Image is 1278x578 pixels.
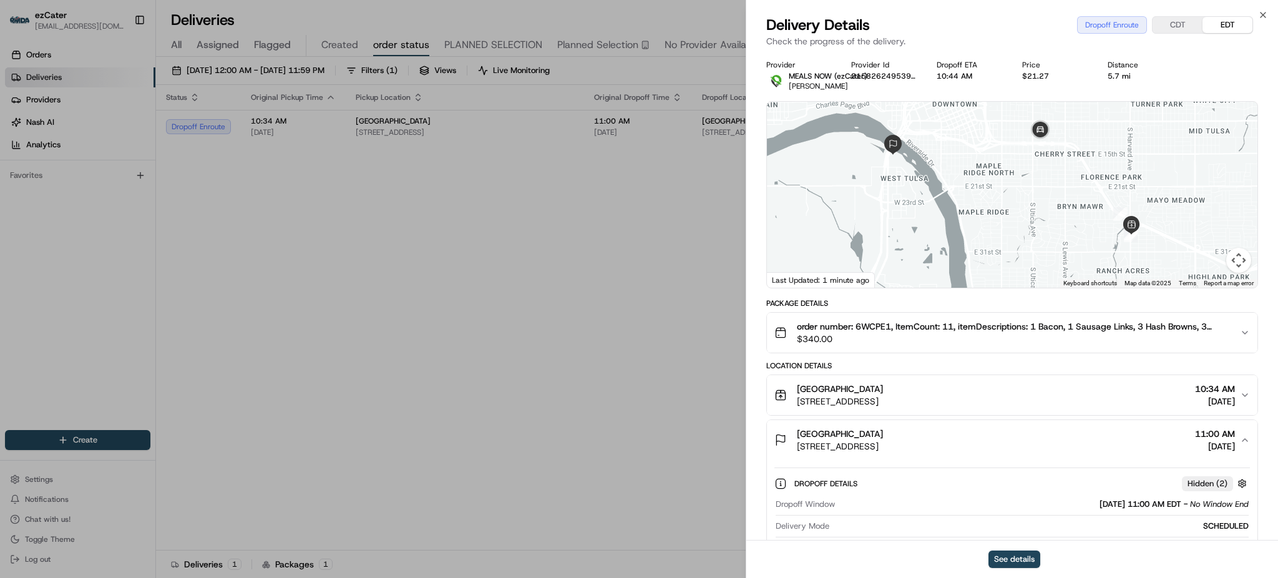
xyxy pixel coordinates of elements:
button: CDT [1153,17,1202,33]
a: 📗Knowledge Base [7,176,100,198]
button: 3158262495395844 [851,71,917,81]
button: [GEOGRAPHIC_DATA][STREET_ADDRESS]10:34 AM[DATE] [767,375,1257,415]
img: Google [770,272,811,288]
span: [PERSON_NAME] [789,81,848,91]
div: Last Updated: 1 minute ago [767,272,875,288]
div: Provider [766,60,832,70]
span: [STREET_ADDRESS] [797,440,883,453]
span: No Window End [1190,499,1249,510]
span: API Documentation [118,181,200,193]
div: $21.27 [1022,71,1088,81]
input: Clear [32,81,206,94]
span: 11:00 AM [1195,428,1235,440]
div: Start new chat [42,119,205,132]
span: - [1184,499,1188,510]
span: [GEOGRAPHIC_DATA] [797,428,883,440]
span: order number: 6WCPE1, ItemCount: 11, itemDescriptions: 1 Bacon, 1 Sausage Links, 3 Hash Browns, 3... [797,320,1230,333]
button: order number: 6WCPE1, ItemCount: 11, itemDescriptions: 1 Bacon, 1 Sausage Links, 3 Hash Browns, 3... [767,313,1257,353]
span: [DATE] 11:00 AM EDT [1100,499,1181,510]
button: Map camera controls [1226,248,1251,273]
span: Dropoff Details [794,479,860,489]
a: Terms (opens in new tab) [1179,280,1196,287]
a: 💻API Documentation [100,176,205,198]
div: Package Details [766,298,1258,308]
span: $340.00 [797,333,1230,345]
span: [DATE] [1195,440,1235,453]
span: Hidden ( 2 ) [1188,478,1227,489]
div: 5.7 mi [1108,71,1173,81]
img: melas_now_logo.png [766,71,786,91]
div: Location Details [766,361,1258,371]
span: [STREET_ADDRESS] [797,395,883,408]
span: Dropoff Window [776,499,835,510]
div: Distance [1108,60,1173,70]
button: [GEOGRAPHIC_DATA][STREET_ADDRESS]11:00 AM[DATE] [767,420,1257,460]
p: Check the progress of the delivery. [766,35,1258,47]
div: 10:44 AM [937,71,1002,81]
span: Map data ©2025 [1124,280,1171,287]
span: Delivery Details [766,15,870,35]
button: Keyboard shortcuts [1063,279,1117,288]
div: Dropoff ETA [937,60,1002,70]
a: Powered byPylon [88,211,151,221]
span: MEALS NOW (ezCater) [789,71,867,81]
button: Start new chat [212,123,227,138]
div: 4 [1113,207,1127,221]
a: Report a map error [1204,280,1254,287]
span: [DATE] [1195,395,1235,408]
p: Welcome 👋 [12,50,227,70]
button: Hidden (2) [1182,476,1250,491]
div: Price [1022,60,1088,70]
div: Provider Id [851,60,917,70]
div: 📗 [12,182,22,192]
img: Nash [12,12,37,37]
img: 1736555255976-a54dd68f-1ca7-489b-9aae-adbdc363a1c4 [12,119,35,142]
div: SCHEDULED [834,521,1249,532]
div: 💻 [105,182,115,192]
span: Delivery Mode [776,521,829,532]
span: 10:34 AM [1195,383,1235,395]
a: Open this area in Google Maps (opens a new window) [770,272,811,288]
button: EDT [1202,17,1252,33]
span: [GEOGRAPHIC_DATA] [797,383,883,395]
span: Knowledge Base [25,181,95,193]
div: We're available if you need us! [42,132,158,142]
button: See details [988,551,1040,568]
span: Pylon [124,212,151,221]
